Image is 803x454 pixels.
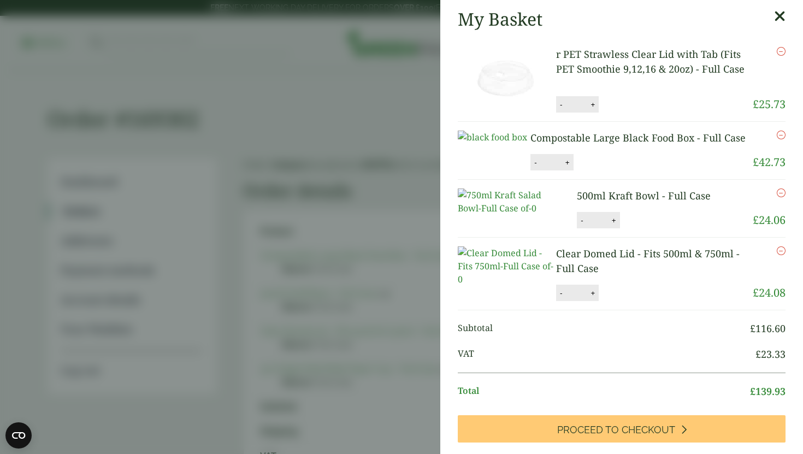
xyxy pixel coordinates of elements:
img: 750ml Kraft Salad Bowl-Full Case of-0 [458,188,556,215]
bdi: 23.33 [755,347,786,361]
button: + [587,288,598,298]
button: - [557,100,565,109]
bdi: 139.93 [750,385,786,398]
button: - [531,158,540,167]
bdi: 116.60 [750,322,786,335]
bdi: 42.73 [753,155,786,169]
a: Remove this item [777,131,786,139]
bdi: 25.73 [753,97,786,111]
h2: My Basket [458,9,542,30]
bdi: 24.06 [753,213,786,227]
a: Remove this item [777,188,786,197]
span: £ [755,347,761,361]
a: 500ml Kraft Bowl - Full Case [577,189,711,202]
span: £ [750,385,755,398]
span: £ [753,213,759,227]
span: Subtotal [458,321,750,336]
a: Remove this item [777,47,786,56]
button: + [587,100,598,109]
button: + [609,216,619,225]
span: Total [458,384,750,399]
a: r PET Strawless Clear Lid with Tab (Fits PET Smoothie 9,12,16 & 20oz) - Full Case [556,48,745,75]
button: + [562,158,573,167]
span: £ [753,155,759,169]
a: Clear Domed Lid - Fits 500ml & 750ml - Full Case [556,247,740,275]
a: Compostable Large Black Food Box - Full Case [530,131,746,144]
span: £ [753,97,759,111]
span: £ [750,322,755,335]
img: black food box [458,131,527,144]
button: - [577,216,586,225]
a: Proceed to Checkout [458,415,786,443]
bdi: 24.08 [753,285,786,300]
span: £ [753,285,759,300]
button: - [557,288,565,298]
span: Proceed to Checkout [557,424,675,436]
button: Open CMP widget [5,422,32,449]
span: VAT [458,347,755,362]
a: Remove this item [777,246,786,255]
img: Clear Domed Lid - Fits 750ml-Full Case of-0 [458,246,556,286]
